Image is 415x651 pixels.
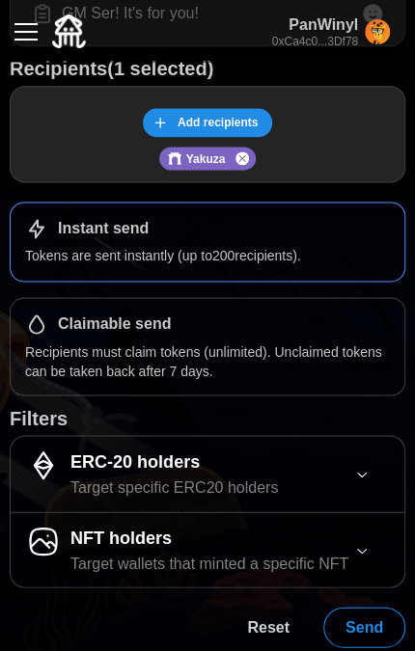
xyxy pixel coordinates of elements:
[70,475,278,500] p: Target specific ERC20 holders
[143,108,273,137] button: Add recipients
[365,19,390,44] img: original
[52,14,86,48] img: Quidli
[235,151,249,165] button: Remove user
[11,512,404,587] button: NFT holdersTarget wallets that minted a specific NFT
[272,14,358,38] p: PanWinyl
[70,524,172,552] p: NFT holders
[323,607,405,647] button: Send
[272,34,358,50] p: 0xCa4c0...3Df78
[178,109,258,136] span: Add recipients
[25,246,390,265] p: Tokens are sent instantly (up to 200 recipients).
[10,56,405,81] h1: Recipients (1 selected)
[247,608,290,646] span: Reset
[186,151,226,168] p: Yakuza
[346,608,383,646] span: Send
[11,436,404,511] button: ERC-20 holdersTarget specific ERC20 holders
[58,219,149,239] h1: Instant send
[58,313,171,334] h1: Claimable send
[25,341,390,381] p: Recipients must claim tokens (unlimited). Unclaimed tokens can be taken back after 7 days.
[70,552,348,576] p: Target wallets that minted a specific NFT
[70,448,200,475] p: ERC-20 holders
[10,405,405,430] h1: Filters
[225,607,312,647] button: Reset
